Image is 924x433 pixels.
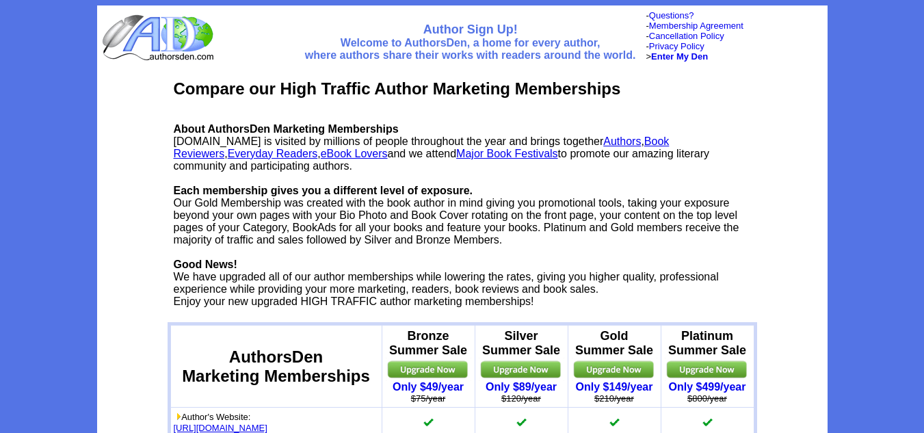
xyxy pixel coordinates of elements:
[649,41,704,51] a: Privacy Policy
[174,135,670,159] a: Book Reviewers
[486,381,557,393] a: Only $89/year
[174,123,739,307] font: [DOMAIN_NAME] is visited by millions of people throughout the year and brings together , , , and ...
[575,329,653,357] b: Gold Summer Sale
[572,358,657,381] img: upgrade.jpg
[516,417,527,427] img: checkmark.gif
[687,393,727,404] strike: $800/year
[456,148,558,159] a: Major Book Festivals
[321,148,388,159] a: eBook Lovers
[423,417,434,427] img: checkmark.gif
[665,358,750,381] img: upgrade.jpg
[603,135,641,147] a: Authors
[389,329,467,357] b: Bronze Summer Sale
[386,358,471,381] img: upgrade.jpg
[174,79,621,98] b: Compare our High Traffic Author Marketing Memberships
[501,393,541,404] strike: $120/year
[479,358,564,381] img: upgrade.jpg
[174,123,399,135] b: About AuthorsDen Marketing Memberships
[668,329,746,357] b: Platinum Summer Sale
[228,148,318,159] a: Everyday Readers
[174,185,473,196] b: Each membership gives you a different level of exposure.
[649,31,724,41] a: Cancellation Policy
[174,412,251,422] font: Author's Website:
[651,51,708,62] a: Enter My Den
[609,417,620,427] img: checkmark.gif
[646,31,724,62] font: - - >
[646,10,694,21] font: -
[411,393,446,404] strike: $75/year
[702,417,713,427] img: checkmark.gif
[594,393,634,404] strike: $210/year
[393,381,464,393] a: Only $49/year
[669,381,746,393] a: Only $499/year
[174,259,237,270] b: Good News!
[102,14,217,62] img: logo_ad.gif
[646,21,743,31] font: -
[482,329,560,357] b: Silver Summer Sale
[182,347,370,385] font: AuthorsDen Marketing Memberships
[174,423,267,433] a: [URL][DOMAIN_NAME]
[576,381,653,393] a: Only $149/year
[305,37,636,61] font: Welcome to AuthorsDen, a home for every author, where authors share their works with readers arou...
[649,21,743,31] a: Membership Agreement
[423,23,518,36] font: Author Sign Up!
[649,10,694,21] a: Questions?
[176,413,181,420] img: more_btn2.gif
